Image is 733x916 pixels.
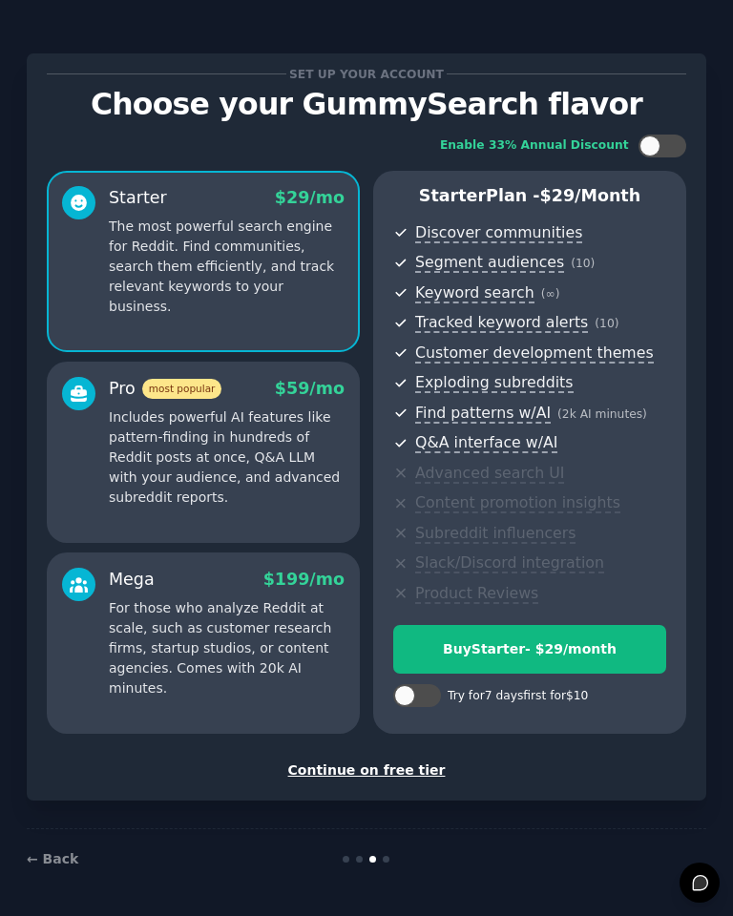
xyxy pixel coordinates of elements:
span: Discover communities [415,223,582,243]
span: Product Reviews [415,584,538,604]
div: Pro [109,377,221,401]
span: $ 29 /month [540,186,641,205]
span: Set up your account [286,64,448,84]
span: $ 59 /mo [275,379,345,398]
span: Find patterns w/AI [415,404,551,424]
div: Starter [109,186,167,210]
span: $ 29 /mo [275,188,345,207]
span: Advanced search UI [415,464,564,484]
div: Continue on free tier [47,760,686,781]
span: Tracked keyword alerts [415,313,588,333]
span: $ 199 /mo [263,570,345,589]
span: Customer development themes [415,343,654,364]
span: ( 10 ) [595,317,618,330]
p: Includes powerful AI features like pattern-finding in hundreds of Reddit posts at once, Q&A LLM w... [109,407,345,508]
span: ( 10 ) [571,257,595,270]
span: Slack/Discord integration [415,553,604,573]
div: Try for 7 days first for $10 [448,688,588,705]
span: Exploding subreddits [415,373,573,393]
p: The most powerful search engine for Reddit. Find communities, search them efficiently, and track ... [109,217,345,317]
a: ← Back [27,851,78,866]
p: For those who analyze Reddit at scale, such as customer research firms, startup studios, or conte... [109,598,345,698]
p: Choose your GummySearch flavor [47,88,686,121]
div: Mega [109,568,155,592]
span: Q&A interface w/AI [415,433,557,453]
div: Buy Starter - $ 29 /month [394,639,665,659]
p: Starter Plan - [393,184,666,208]
span: ( ∞ ) [541,287,560,301]
div: Enable 33% Annual Discount [440,137,629,155]
span: ( 2k AI minutes ) [557,407,647,421]
span: most popular [142,379,222,399]
span: Content promotion insights [415,493,620,513]
button: BuyStarter- $29/month [393,625,666,674]
span: Subreddit influencers [415,524,576,544]
span: Segment audiences [415,253,564,273]
span: Keyword search [415,283,534,303]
